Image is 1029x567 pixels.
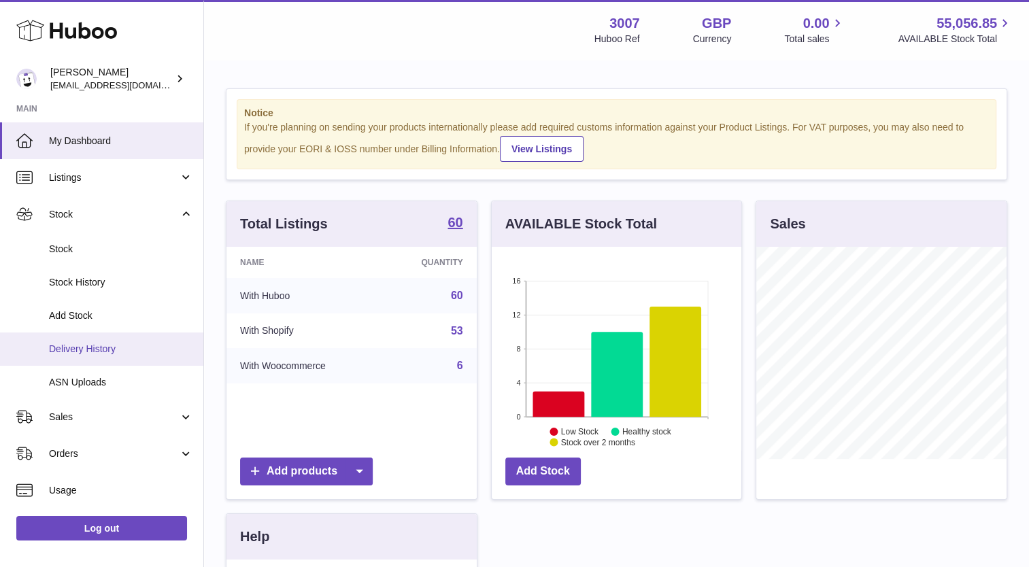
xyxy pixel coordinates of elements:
span: Stock [49,208,179,221]
a: Log out [16,516,187,540]
img: bevmay@maysama.com [16,69,37,89]
span: Usage [49,484,193,497]
div: [PERSON_NAME] [50,66,173,92]
span: Total sales [784,33,845,46]
a: Add Stock [505,458,581,485]
h3: Total Listings [240,215,328,233]
text: 12 [512,311,520,319]
td: With Woocommerce [226,348,382,383]
span: 0.00 [803,14,830,33]
text: Low Stock [561,427,599,436]
a: 60 [448,216,462,232]
h3: Sales [770,215,805,233]
strong: Notice [244,107,989,120]
text: 0 [516,413,520,421]
strong: 3007 [609,14,640,33]
div: Currency [693,33,732,46]
h3: AVAILABLE Stock Total [505,215,657,233]
text: 4 [516,379,520,387]
span: Sales [49,411,179,424]
span: ASN Uploads [49,376,193,389]
span: My Dashboard [49,135,193,148]
strong: 60 [448,216,462,229]
span: Orders [49,447,179,460]
strong: GBP [702,14,731,33]
span: AVAILABLE Stock Total [898,33,1013,46]
text: Healthy stock [622,427,672,436]
td: With Huboo [226,278,382,313]
span: Listings [49,171,179,184]
span: Stock [49,243,193,256]
span: Stock History [49,276,193,289]
td: With Shopify [226,313,382,349]
a: 60 [451,290,463,301]
span: Delivery History [49,343,193,356]
th: Quantity [382,247,476,278]
h3: Help [240,528,269,546]
a: Add products [240,458,373,485]
a: View Listings [500,136,584,162]
a: 0.00 Total sales [784,14,845,46]
span: [EMAIL_ADDRESS][DOMAIN_NAME] [50,80,200,90]
th: Name [226,247,382,278]
a: 55,056.85 AVAILABLE Stock Total [898,14,1013,46]
a: 6 [457,360,463,371]
text: 16 [512,277,520,285]
text: Stock over 2 months [561,438,635,447]
div: If you're planning on sending your products internationally please add required customs informati... [244,121,989,162]
div: Huboo Ref [594,33,640,46]
a: 53 [451,325,463,337]
text: 8 [516,345,520,353]
span: 55,056.85 [937,14,997,33]
span: Add Stock [49,309,193,322]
